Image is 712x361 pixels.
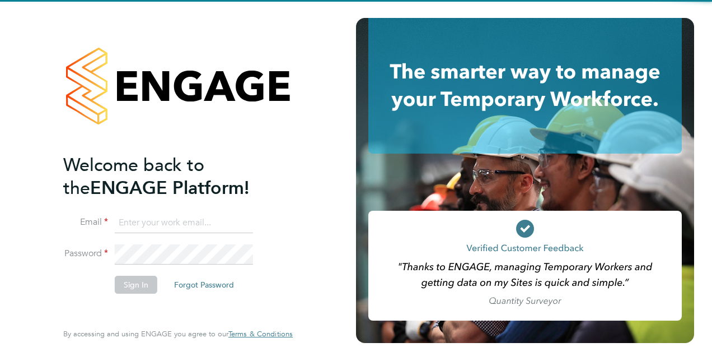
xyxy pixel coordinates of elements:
[63,154,204,199] span: Welcome back to the
[63,248,108,260] label: Password
[115,213,253,233] input: Enter your work email...
[165,276,243,294] button: Forgot Password
[115,276,157,294] button: Sign In
[228,330,293,339] a: Terms & Conditions
[63,216,108,228] label: Email
[63,329,293,339] span: By accessing and using ENGAGE you agree to our
[63,154,282,200] h2: ENGAGE Platform!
